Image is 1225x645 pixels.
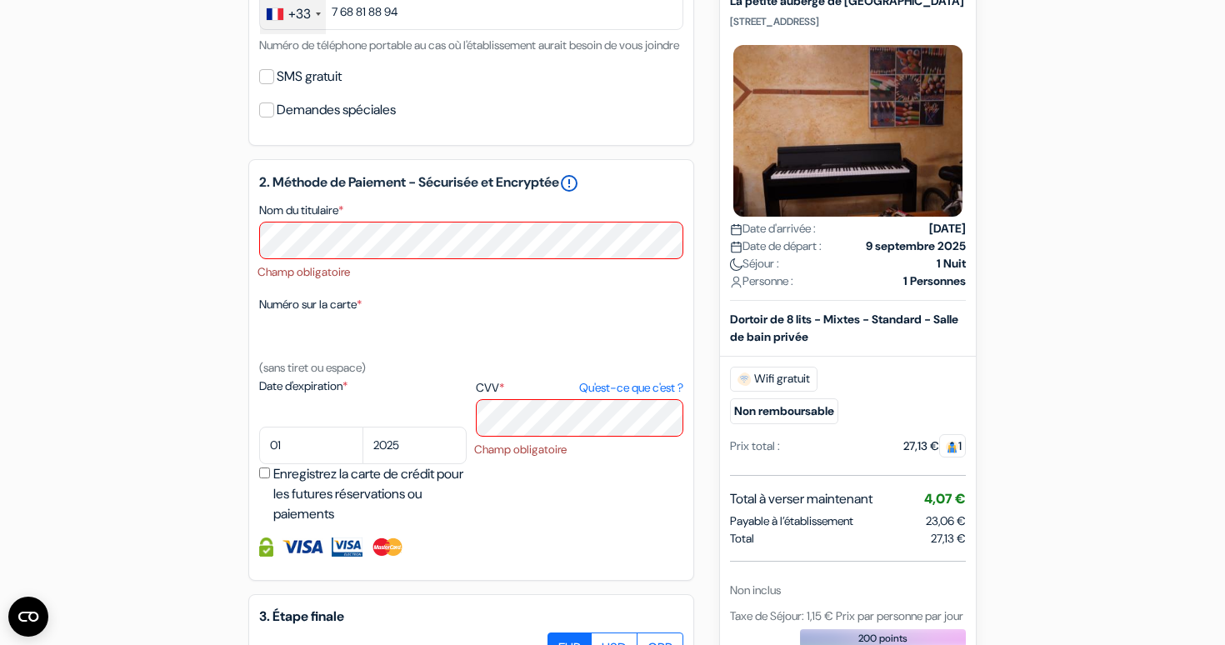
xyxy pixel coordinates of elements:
span: Personne : [730,272,793,289]
a: error_outline [559,173,579,193]
label: SMS gratuit [277,65,342,88]
span: Séjour : [730,254,779,272]
small: Numéro de téléphone portable au cas où l'établissement aurait besoin de vous joindre [259,37,679,52]
li: Champ obligatoire [257,264,683,281]
span: Date d'arrivée : [730,219,816,237]
img: Information de carte de crédit entièrement encryptée et sécurisée [259,537,273,557]
label: Demandes spéciales [277,98,396,122]
img: moon.svg [730,257,742,270]
img: Visa [282,537,323,557]
label: CVV [476,379,683,397]
span: Taxe de Séjour: 1,15 € Prix par personne par jour [730,607,963,622]
strong: 1 Nuit [937,254,966,272]
label: Nom du titulaire [259,202,343,219]
h5: 3. Étape finale [259,608,683,624]
span: Payable à l’établissement [730,512,853,529]
div: Prix total : [730,437,780,454]
span: 23,06 € [926,512,966,527]
img: calendar.svg [730,240,742,252]
strong: [DATE] [929,219,966,237]
span: 4,07 € [924,489,966,507]
img: free_wifi.svg [737,372,751,385]
img: Master Card [371,537,405,557]
img: calendar.svg [730,222,742,235]
small: (sans tiret ou espace) [259,360,366,375]
button: Ouvrir le widget CMP [8,597,48,637]
h5: 2. Méthode de Paiement - Sécurisée et Encryptée [259,173,683,193]
span: Total [730,529,754,547]
span: 1 [939,433,966,457]
span: Wifi gratuit [730,366,817,391]
span: 27,13 € [931,529,966,547]
div: Non inclus [730,581,966,598]
label: Enregistrez la carte de crédit pour les futures réservations ou paiements [273,464,472,524]
span: Date de départ : [730,237,822,254]
span: 200 points [858,630,907,645]
label: Date d'expiration [259,377,467,395]
label: Numéro sur la carte [259,296,362,313]
img: Visa Electron [332,537,362,557]
img: user_icon.svg [730,275,742,287]
small: Non remboursable [730,397,838,423]
strong: 1 Personnes [903,272,966,289]
p: [STREET_ADDRESS] [730,15,966,28]
span: Total à verser maintenant [730,488,872,508]
strong: 9 septembre 2025 [866,237,966,254]
li: Champ obligatoire [474,442,683,458]
b: Dortoir de 8 lits - Mixtes - Standard - Salle de bain privée [730,311,958,343]
div: +33 [288,4,311,24]
a: Qu'est-ce que c'est ? [579,379,683,397]
div: 27,13 € [903,437,966,454]
img: guest.svg [946,440,958,452]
